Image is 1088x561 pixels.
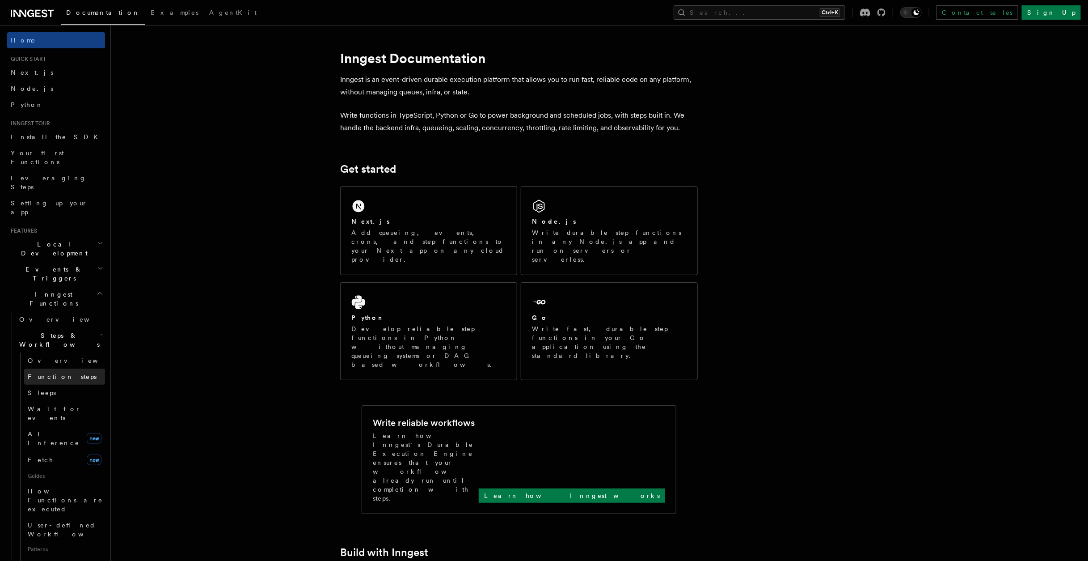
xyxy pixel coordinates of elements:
a: Get started [340,163,396,175]
button: Events & Triggers [7,261,105,286]
span: Guides [24,469,105,483]
a: Wait for events [24,401,105,426]
a: Home [7,32,105,48]
span: Overview [19,316,111,323]
a: Fetchnew [24,451,105,469]
a: Build with Inngest [340,546,428,559]
a: Next.jsAdd queueing, events, crons, and step functions to your Next app on any cloud provider. [340,186,517,275]
a: Overview [24,353,105,369]
a: Your first Functions [7,145,105,170]
button: Inngest Functions [7,286,105,311]
a: Sleeps [24,385,105,401]
span: Features [7,227,37,234]
span: Patterns [24,542,105,557]
span: Sleeps [28,389,56,396]
span: Setting up your app [11,200,88,216]
h2: Write reliable workflows [373,416,475,429]
span: Install the SDK [11,133,103,140]
a: Sign Up [1022,5,1081,20]
span: Steps & Workflows [16,331,100,349]
span: Documentation [66,9,140,16]
a: Node.js [7,81,105,97]
a: Setting up your app [7,195,105,220]
button: Local Development [7,236,105,261]
p: Write functions in TypeScript, Python or Go to power background and scheduled jobs, with steps bu... [340,109,698,134]
h2: Node.js [532,217,576,226]
a: Overview [16,311,105,327]
button: Search...Ctrl+K [674,5,845,20]
span: Inngest tour [7,120,50,127]
a: Documentation [61,3,145,25]
span: Function steps [28,373,97,380]
p: Learn how Inngest's Durable Execution Engine ensures that your workflow already run until complet... [373,431,479,503]
p: Learn how Inngest works [484,491,660,500]
kbd: Ctrl+K [820,8,840,17]
span: AI Inference [28,430,80,446]
a: User-defined Workflows [24,517,105,542]
span: Events & Triggers [7,265,97,283]
span: Quick start [7,55,46,63]
h2: Python [351,313,384,322]
a: AI Inferencenew [24,426,105,451]
span: Inngest Functions [7,290,97,308]
span: Fetch [28,456,54,463]
button: Toggle dark mode [900,7,922,18]
a: Python [7,97,105,113]
a: Examples [145,3,204,24]
a: GoWrite fast, durable step functions in your Go application using the standard library. [521,282,698,380]
span: Overview [28,357,120,364]
a: Leveraging Steps [7,170,105,195]
span: AgentKit [209,9,257,16]
span: Examples [151,9,198,16]
span: Leveraging Steps [11,174,86,191]
a: Next.js [7,64,105,81]
p: Inngest is an event-driven durable execution platform that allows you to run fast, reliable code ... [340,73,698,98]
span: Next.js [11,69,53,76]
span: Node.js [11,85,53,92]
p: Develop reliable step functions in Python without managing queueing systems or DAG based workflows. [351,324,506,369]
a: Learn how Inngest works [479,489,665,503]
span: new [87,433,101,444]
p: Write durable step functions in any Node.js app and run on servers or serverless. [532,228,687,264]
span: new [87,455,101,465]
a: Contact sales [936,5,1018,20]
h2: Go [532,313,548,322]
span: Python [11,101,43,108]
a: PythonDevelop reliable step functions in Python without managing queueing systems or DAG based wo... [340,282,517,380]
button: Steps & Workflows [16,327,105,353]
span: Home [11,36,36,45]
span: How Functions are executed [28,488,103,513]
span: Local Development [7,240,97,258]
h1: Inngest Documentation [340,50,698,66]
a: How Functions are executed [24,483,105,517]
a: Node.jsWrite durable step functions in any Node.js app and run on servers or serverless. [521,186,698,275]
span: Wait for events [28,405,81,421]
span: User-defined Workflows [28,522,108,538]
a: Function steps [24,369,105,385]
a: Install the SDK [7,129,105,145]
h2: Next.js [351,217,390,226]
p: Write fast, durable step functions in your Go application using the standard library. [532,324,687,360]
p: Add queueing, events, crons, and step functions to your Next app on any cloud provider. [351,228,506,264]
a: AgentKit [204,3,262,24]
span: Your first Functions [11,149,64,166]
